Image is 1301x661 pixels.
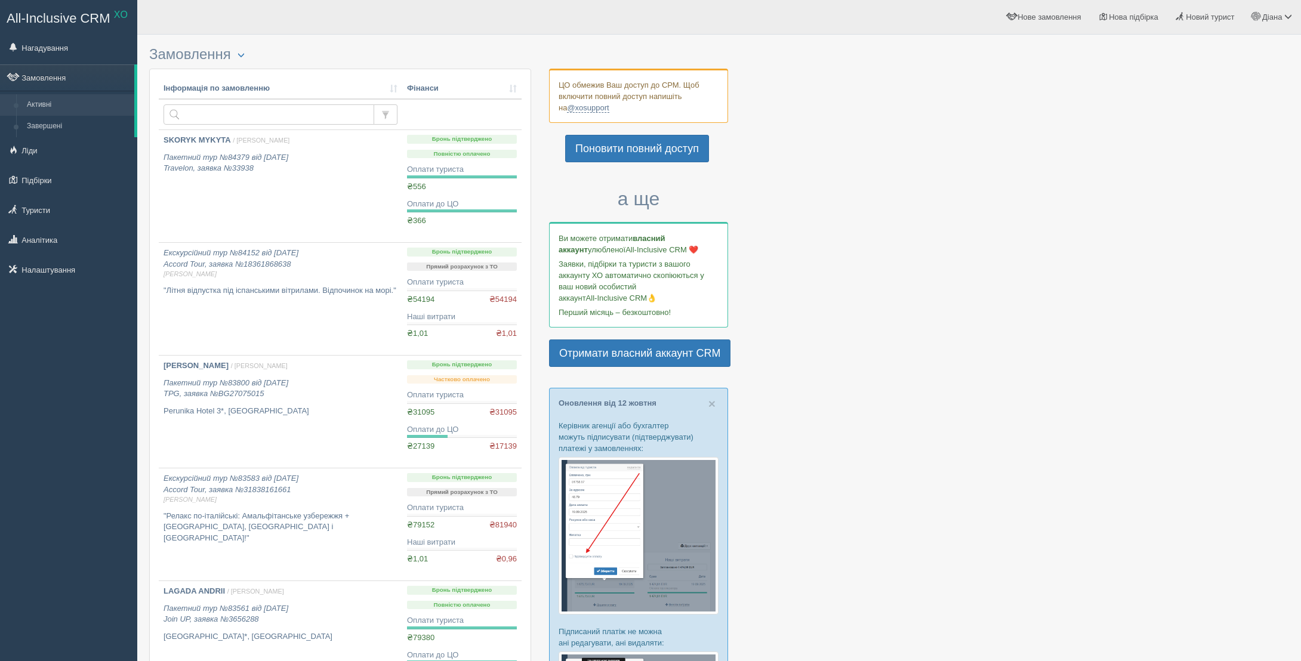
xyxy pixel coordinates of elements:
[565,135,709,162] a: Поновити повний доступ
[1018,13,1081,21] span: Нове замовлення
[407,520,434,529] span: ₴79152
[164,474,397,505] i: Екскурсійний тур №83583 від [DATE] Accord Tour, заявка №31838161661
[559,234,665,254] b: власний аккаунт
[1109,13,1158,21] span: Нова підбірка
[407,554,428,563] span: ₴1,01
[407,424,517,435] div: Оплати до ЦО
[21,116,134,137] a: Завершені
[489,441,517,452] span: ₴17139
[164,378,288,399] i: Пакетний тур №83800 від [DATE] TPG, заявка №BG27075015
[407,199,517,210] div: Оплати до ЦО
[21,94,134,116] a: Активні
[233,137,289,144] span: / [PERSON_NAME]
[407,537,517,548] div: Наші витрати
[407,360,517,369] p: Бронь підтверджено
[407,262,517,271] p: Прямий розрахунок з ТО
[559,399,656,407] a: Оновлення від 12 жовтня
[407,277,517,288] div: Оплати туриста
[159,243,402,355] a: Екскурсійний тур №84152 від [DATE]Accord Tour, заявка №18361868638[PERSON_NAME] "Літня відпустка ...
[407,390,517,401] div: Оплати туриста
[1262,13,1282,21] span: Діана
[407,164,517,175] div: Оплати туриста
[708,397,716,410] span: ×
[496,554,517,565] span: ₴0,96
[586,294,657,302] span: All-Inclusive CRM👌
[164,285,397,296] p: "Літня відпустка під іспанськими вітрилами. Відпочинок на морі."
[407,633,434,642] span: ₴79380
[164,406,397,417] p: Perunika Hotel 3*, [GEOGRAPHIC_DATA]
[407,502,517,514] div: Оплати туриста
[1186,13,1234,21] span: Новий турист
[407,407,434,416] span: ₴31095
[407,601,517,610] p: Повністю оплачено
[164,631,397,643] p: [GEOGRAPHIC_DATA]*, [GEOGRAPHIC_DATA]
[1,1,137,33] a: All-Inclusive CRM XO
[407,182,426,191] span: ₴556
[164,361,229,370] b: [PERSON_NAME]
[549,339,730,367] a: Отримати власний аккаунт CRM
[708,397,716,410] button: Close
[559,307,719,318] p: Перший місяць – безкоштовно!
[164,248,397,279] i: Екскурсійний тур №84152 від [DATE] Accord Tour, заявка №18361868638
[407,441,434,450] span: ₴27139
[164,83,397,94] a: Інформація по замовленню
[549,69,728,123] div: ЦО обмежив Ваш доступ до СРМ. Щоб включити повний доступ напишіть на
[149,47,531,63] h3: Замовлення
[114,10,128,20] sup: XO
[164,586,225,595] b: LAGADA ANDRII
[164,153,288,173] i: Пакетний тур №84379 від [DATE] Travelon, заявка №33938
[407,329,428,338] span: ₴1,01
[489,520,517,531] span: ₴81940
[549,189,728,209] h3: а ще
[407,295,434,304] span: ₴54194
[159,130,402,242] a: SKORYK MYKYTA / [PERSON_NAME] Пакетний тур №84379 від [DATE]Travelon, заявка №33938
[164,135,231,144] b: SKORYK MYKYTA
[407,83,517,94] a: Фінанси
[407,311,517,323] div: Наші витрати
[496,328,517,339] span: ₴1,01
[407,375,517,384] p: Частково оплачено
[407,248,517,257] p: Бронь підтверджено
[407,135,517,144] p: Бронь підтверджено
[159,356,402,468] a: [PERSON_NAME] / [PERSON_NAME] Пакетний тур №83800 від [DATE]TPG, заявка №BG27075015 Perunika Hote...
[164,270,397,279] span: [PERSON_NAME]
[407,586,517,595] p: Бронь підтверджено
[407,216,426,225] span: ₴366
[489,294,517,305] span: ₴54194
[164,604,288,624] i: Пакетний тур №83561 від [DATE] Join UP, заявка №3656288
[559,457,719,614] img: %D0%BF%D1%96%D0%B4%D1%82%D0%B2%D0%B5%D1%80%D0%B4%D0%B6%D0%B5%D0%BD%D0%BD%D1%8F-%D0%BE%D0%BF%D0%BB...
[231,362,288,369] span: / [PERSON_NAME]
[489,407,517,418] span: ₴31095
[407,650,517,661] div: Оплати до ЦО
[407,615,517,626] div: Оплати туриста
[159,468,402,580] a: Екскурсійний тур №83583 від [DATE]Accord Tour, заявка №31838161661[PERSON_NAME] "Релакс по-італій...
[227,588,284,595] span: / [PERSON_NAME]
[407,488,517,497] p: Прямий розрахунок з ТО
[559,258,719,304] p: Заявки, підбірки та туристи з вашого аккаунту ХО автоматично скопіюються у ваш новий особистий ак...
[559,420,719,454] p: Керівник агенції або бухгалтер можуть підписувати (підтверджувати) платежі у замовленнях:
[625,245,698,254] span: All-Inclusive CRM ❤️
[164,495,397,504] span: [PERSON_NAME]
[164,104,374,125] input: Пошук за номером замовлення, ПІБ або паспортом туриста
[559,233,719,255] p: Ви можете отримати улюбленої
[559,626,719,648] p: Підписаний платіж не можна ані редагувати, ані видаляти:
[407,473,517,482] p: Бронь підтверджено
[567,103,609,113] a: @xosupport
[164,511,397,544] p: "Релакс по-італійські: Амальфітанське узбережжя + [GEOGRAPHIC_DATA], [GEOGRAPHIC_DATA] і [GEOGRAP...
[7,11,110,26] span: All-Inclusive CRM
[407,150,517,159] p: Повністю оплачено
